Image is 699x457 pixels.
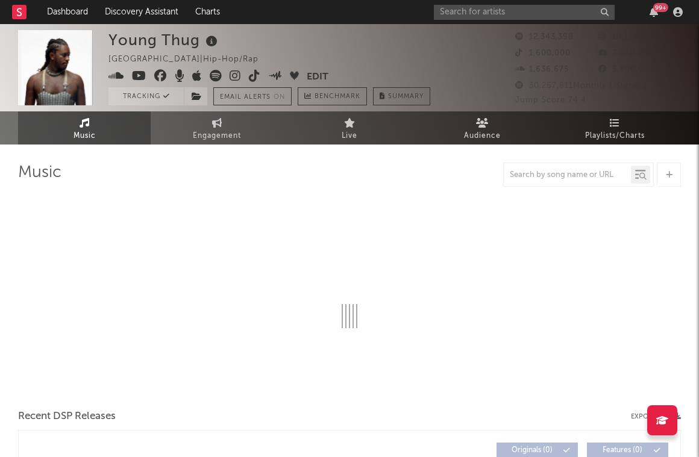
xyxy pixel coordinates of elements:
span: 7,070,000 [598,49,654,57]
input: Search for artists [434,5,615,20]
div: 99 + [653,3,668,12]
span: Playlists/Charts [585,129,645,143]
span: Music [74,129,96,143]
button: Summary [373,87,430,105]
a: Playlists/Charts [548,111,681,145]
span: 1,600,000 [515,49,571,57]
button: 99+ [650,7,658,17]
a: Live [283,111,416,145]
span: Summary [388,93,424,100]
em: On [274,94,285,101]
a: Music [18,111,151,145]
span: Originals ( 0 ) [504,447,560,454]
div: Young Thug [108,30,221,50]
button: Email AlertsOn [213,87,292,105]
span: Live [342,129,357,143]
button: Edit [307,70,328,85]
span: 1,636,675 [515,66,569,73]
span: 5,800,000 [598,66,654,73]
button: Export CSV [631,413,681,420]
span: Recent DSP Releases [18,409,116,424]
button: Tracking [108,87,184,105]
span: Features ( 0 ) [595,447,650,454]
a: Engagement [151,111,283,145]
span: Benchmark [315,90,360,104]
span: Audience [464,129,501,143]
span: Engagement [193,129,241,143]
span: 10,124,258 [598,33,656,41]
span: 30,267,811 Monthly Listeners [515,82,647,90]
div: [GEOGRAPHIC_DATA] | Hip-Hop/Rap [108,52,272,67]
a: Audience [416,111,548,145]
a: Benchmark [298,87,367,105]
input: Search by song name or URL [504,170,631,180]
span: Jump Score: 74.4 [515,96,586,104]
span: 12,343,398 [515,33,574,41]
